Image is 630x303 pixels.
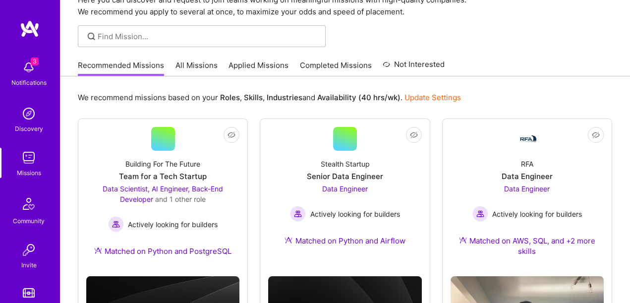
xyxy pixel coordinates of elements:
[300,60,372,76] a: Completed Missions
[94,246,231,256] div: Matched on Python and PostgreSQL
[451,236,604,256] div: Matched on AWS, SQL, and +2 more skills
[19,58,39,77] img: bell
[31,58,39,65] span: 3
[290,206,306,222] img: Actively looking for builders
[285,236,405,246] div: Matched on Python and Airflow
[229,60,288,76] a: Applied Missions
[410,131,418,139] i: icon EyeClosed
[78,60,164,76] a: Recommended Missions
[451,127,604,268] a: Company LogoRFAData EngineerData Engineer Actively looking for buildersActively looking for build...
[15,123,43,134] div: Discovery
[322,184,368,193] span: Data Engineer
[78,92,461,103] p: We recommend missions based on your , , and .
[267,93,302,102] b: Industries
[404,93,461,102] a: Update Settings
[21,260,37,270] div: Invite
[19,148,39,168] img: teamwork
[119,171,207,182] div: Team for a Tech Startup
[320,159,369,169] div: Stealth Startup
[285,236,292,244] img: Ateam Purple Icon
[108,216,124,232] img: Actively looking for builders
[515,133,539,145] img: Company Logo
[310,209,400,219] span: Actively looking for builders
[86,31,97,42] i: icon SearchGrey
[504,184,550,193] span: Data Engineer
[11,77,47,88] div: Notifications
[592,131,600,139] i: icon EyeClosed
[317,93,401,102] b: Availability (40 hrs/wk)
[17,192,41,216] img: Community
[125,159,200,169] div: Building For The Future
[98,31,318,42] input: Find Mission...
[521,159,533,169] div: RFA
[86,127,239,268] a: Building For The FutureTeam for a Tech StartupData Scientist, AI Engineer, Back-End Developer and...
[23,288,35,298] img: tokens
[155,195,206,203] span: and 1 other role
[19,104,39,123] img: discovery
[459,236,467,244] img: Ateam Purple Icon
[383,59,445,76] a: Not Interested
[175,60,218,76] a: All Missions
[94,246,102,254] img: Ateam Purple Icon
[244,93,263,102] b: Skills
[492,209,582,219] span: Actively looking for builders
[128,219,218,230] span: Actively looking for builders
[502,171,553,182] div: Data Engineer
[220,93,240,102] b: Roles
[307,171,383,182] div: Senior Data Engineer
[20,20,40,38] img: logo
[228,131,235,139] i: icon EyeClosed
[268,127,421,258] a: Stealth StartupSenior Data EngineerData Engineer Actively looking for buildersActively looking fo...
[472,206,488,222] img: Actively looking for builders
[13,216,45,226] div: Community
[19,240,39,260] img: Invite
[17,168,41,178] div: Missions
[103,184,223,203] span: Data Scientist, AI Engineer, Back-End Developer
